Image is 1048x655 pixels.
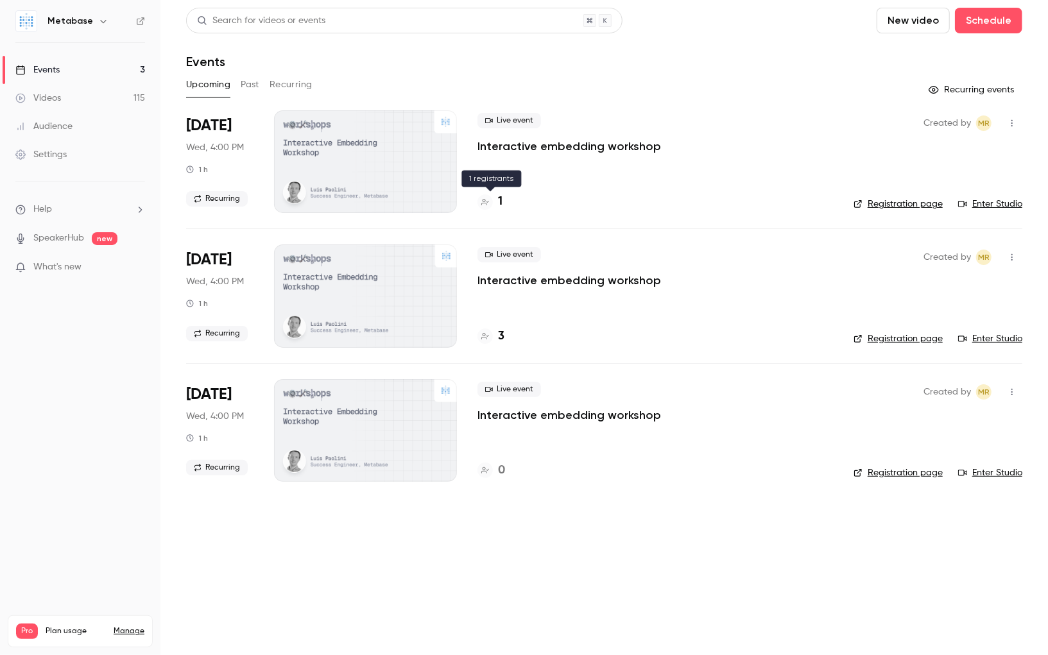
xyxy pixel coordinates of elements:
[186,433,208,443] div: 1 h
[923,384,971,400] span: Created by
[46,626,106,636] span: Plan usage
[477,407,661,423] a: Interactive embedding workshop
[976,384,992,400] span: Margaret Rimek
[33,203,52,216] span: Help
[130,262,145,273] iframe: Noticeable Trigger
[15,203,145,216] li: help-dropdown-opener
[186,410,244,423] span: Wed, 4:00 PM
[186,384,232,405] span: [DATE]
[477,247,541,262] span: Live event
[923,80,1022,100] button: Recurring events
[477,328,504,345] a: 3
[16,624,38,639] span: Pro
[958,466,1022,479] a: Enter Studio
[15,64,60,76] div: Events
[498,328,504,345] h4: 3
[186,191,248,207] span: Recurring
[854,332,943,345] a: Registration page
[958,198,1022,210] a: Enter Studio
[978,384,990,400] span: MR
[955,8,1022,33] button: Schedule
[33,232,84,245] a: SpeakerHub
[186,164,208,174] div: 1 h
[186,244,253,347] div: Oct 29 Wed, 4:00 PM (Europe/Lisbon)
[114,626,144,636] a: Manage
[270,74,313,95] button: Recurring
[186,379,253,482] div: Nov 12 Wed, 4:00 PM (Europe/Lisbon)
[923,250,971,265] span: Created by
[197,14,325,28] div: Search for videos or events
[186,460,248,475] span: Recurring
[477,193,503,210] a: 1
[47,15,93,28] h6: Metabase
[241,74,259,95] button: Past
[186,275,244,288] span: Wed, 4:00 PM
[854,198,943,210] a: Registration page
[854,466,943,479] a: Registration page
[477,113,541,128] span: Live event
[186,110,253,213] div: Oct 15 Wed, 4:00 PM (Europe/Lisbon)
[186,326,248,341] span: Recurring
[958,332,1022,345] a: Enter Studio
[498,193,503,210] h4: 1
[877,8,950,33] button: New video
[978,250,990,265] span: MR
[978,115,990,131] span: MR
[186,54,225,69] h1: Events
[16,11,37,31] img: Metabase
[477,462,505,479] a: 0
[923,115,971,131] span: Created by
[186,298,208,309] div: 1 h
[477,382,541,397] span: Live event
[186,74,230,95] button: Upcoming
[498,462,505,479] h4: 0
[477,139,661,154] a: Interactive embedding workshop
[186,250,232,270] span: [DATE]
[186,115,232,136] span: [DATE]
[186,141,244,154] span: Wed, 4:00 PM
[33,260,82,274] span: What's new
[976,250,992,265] span: Margaret Rimek
[15,120,73,133] div: Audience
[15,92,61,105] div: Videos
[92,232,117,245] span: new
[15,148,67,161] div: Settings
[477,273,661,288] a: Interactive embedding workshop
[976,115,992,131] span: Margaret Rimek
